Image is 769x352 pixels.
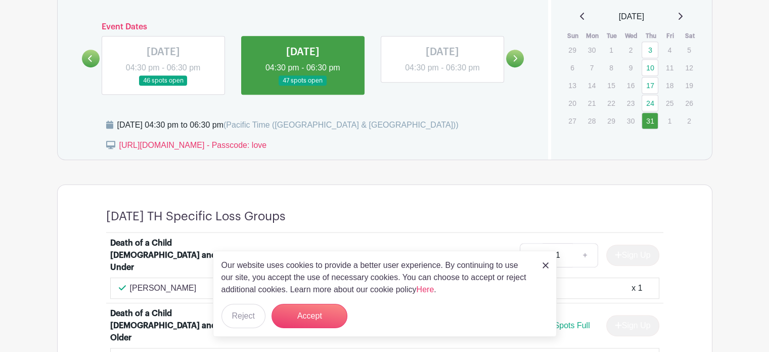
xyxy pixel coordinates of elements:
[681,42,697,58] p: 5
[583,95,600,111] p: 21
[603,95,619,111] p: 22
[661,95,678,111] p: 25
[117,119,459,131] div: [DATE] 04:30 pm to 06:30 pm
[622,113,639,129] p: 30
[100,22,507,32] h6: Event Dates
[221,259,532,296] p: Our website uses cookies to provide a better user experience. By continuing to use our site, you ...
[583,31,603,41] th: Mon
[554,321,590,330] span: Spots Full
[564,60,580,75] p: 6
[642,42,658,58] a: 3
[602,31,622,41] th: Tue
[106,209,286,224] h4: [DATE] TH Specific Loss Groups
[642,59,658,76] a: 10
[681,77,697,93] p: 19
[130,282,197,294] p: [PERSON_NAME]
[417,285,434,294] a: Here
[542,262,549,268] img: close_button-5f87c8562297e5c2d7936805f587ecaba9071eb48480494691a3f1689db116b3.svg
[223,121,459,129] span: (Pacific Time ([GEOGRAPHIC_DATA] & [GEOGRAPHIC_DATA]))
[603,77,619,93] p: 15
[603,42,619,58] p: 1
[681,95,697,111] p: 26
[456,249,512,261] div: 1 spot available
[681,60,697,75] p: 12
[110,307,236,344] div: Death of a Child [DEMOGRAPHIC_DATA] and Older
[622,77,639,93] p: 16
[583,113,600,129] p: 28
[661,31,681,41] th: Fri
[661,77,678,93] p: 18
[564,77,580,93] p: 13
[272,304,347,328] button: Accept
[642,77,658,94] a: 17
[564,113,580,129] p: 27
[680,31,700,41] th: Sat
[564,42,580,58] p: 29
[622,95,639,111] p: 23
[564,95,580,111] p: 20
[119,141,267,149] a: [URL][DOMAIN_NAME] - Passcode: love
[221,304,265,328] button: Reject
[619,11,644,23] span: [DATE]
[661,42,678,58] p: 4
[563,31,583,41] th: Sun
[661,60,678,75] p: 11
[631,282,642,294] div: x 1
[603,113,619,129] p: 29
[583,77,600,93] p: 14
[642,95,658,111] a: 24
[583,60,600,75] p: 7
[661,113,678,129] p: 1
[641,31,661,41] th: Thu
[681,113,697,129] p: 2
[622,31,642,41] th: Wed
[603,60,619,75] p: 8
[572,243,598,267] a: +
[520,243,543,267] a: -
[622,42,639,58] p: 2
[622,60,639,75] p: 9
[110,237,236,273] div: Death of a Child [DEMOGRAPHIC_DATA] and Under
[583,42,600,58] p: 30
[642,112,658,129] a: 31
